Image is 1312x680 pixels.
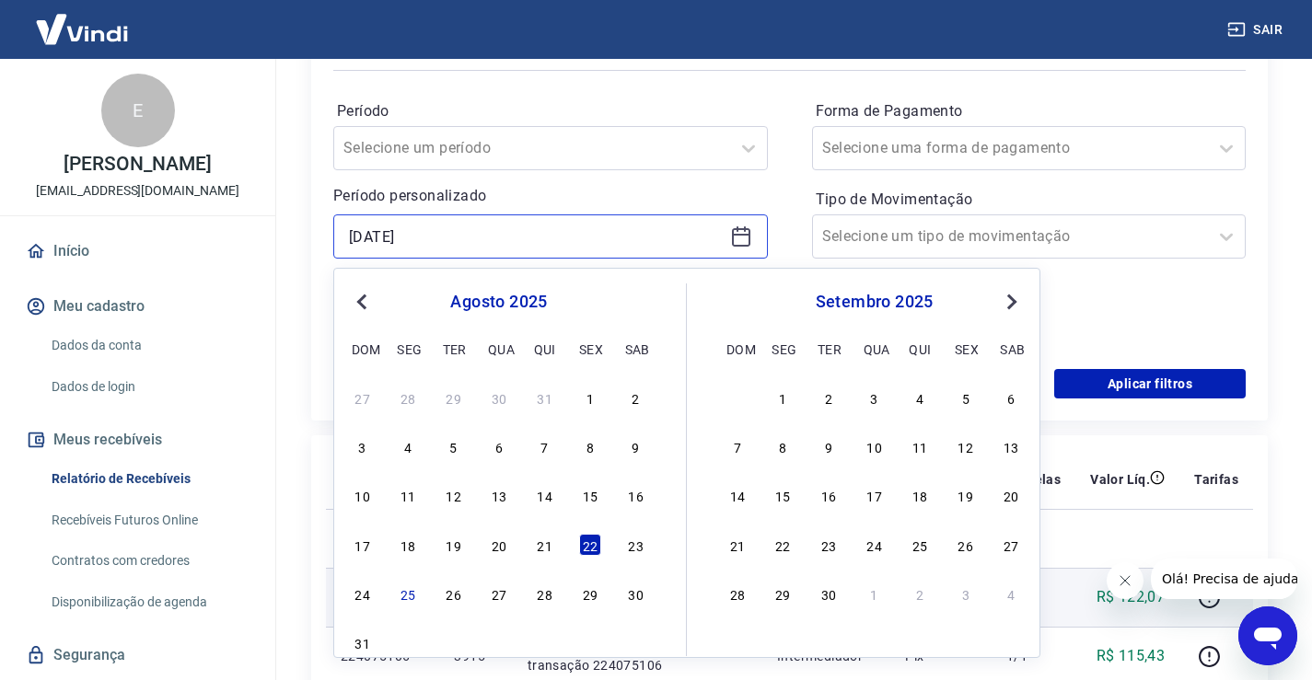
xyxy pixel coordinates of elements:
[579,631,601,653] div: Choose sexta-feira, 5 de setembro de 2025
[349,223,723,250] input: Data inicial
[579,435,601,457] div: Choose sexta-feira, 8 de agosto de 2025
[625,435,647,457] div: Choose sábado, 9 de agosto de 2025
[726,582,749,605] div: Choose domingo, 28 de setembro de 2025
[44,327,253,364] a: Dados da conta
[397,338,419,360] div: seg
[22,1,142,57] img: Vindi
[955,582,977,605] div: Choose sexta-feira, 3 de outubro de 2025
[724,291,1025,313] div: setembro 2025
[772,582,794,605] div: Choose segunda-feira, 29 de setembro de 2025
[397,631,419,653] div: Choose segunda-feira, 1 de setembro de 2025
[864,435,886,457] div: Choose quarta-feira, 10 de setembro de 2025
[397,484,419,506] div: Choose segunda-feira, 11 de agosto de 2025
[909,386,931,409] div: Choose quinta-feira, 4 de setembro de 2025
[397,386,419,409] div: Choose segunda-feira, 28 de julho de 2025
[443,582,465,605] div: Choose terça-feira, 26 de agosto de 2025
[44,460,253,498] a: Relatório de Recebíveis
[488,484,510,506] div: Choose quarta-feira, 13 de agosto de 2025
[772,435,794,457] div: Choose segunda-feira, 8 de setembro de 2025
[955,338,977,360] div: sex
[816,189,1243,211] label: Tipo de Movimentação
[349,291,649,313] div: agosto 2025
[534,435,556,457] div: Choose quinta-feira, 7 de agosto de 2025
[625,534,647,556] div: Choose sábado, 23 de agosto de 2025
[772,386,794,409] div: Choose segunda-feira, 1 de setembro de 2025
[488,338,510,360] div: qua
[44,583,253,621] a: Disponibilização de agenda
[864,484,886,506] div: Choose quarta-feira, 17 de setembro de 2025
[534,484,556,506] div: Choose quinta-feira, 14 de agosto de 2025
[816,100,1243,122] label: Forma de Pagamento
[44,542,253,580] a: Contratos com credores
[726,435,749,457] div: Choose domingo, 7 de setembro de 2025
[1000,582,1022,605] div: Choose sábado, 4 de outubro de 2025
[443,484,465,506] div: Choose terça-feira, 12 de agosto de 2025
[726,386,749,409] div: Choose domingo, 31 de agosto de 2025
[351,291,373,313] button: Previous Month
[36,181,239,201] p: [EMAIL_ADDRESS][DOMAIN_NAME]
[488,435,510,457] div: Choose quarta-feira, 6 de agosto de 2025
[772,484,794,506] div: Choose segunda-feira, 15 de setembro de 2025
[818,338,840,360] div: ter
[44,501,253,539] a: Recebíveis Futuros Online
[579,534,601,556] div: Choose sexta-feira, 22 de agosto de 2025
[22,286,253,327] button: Meu cadastro
[443,435,465,457] div: Choose terça-feira, 5 de agosto de 2025
[772,534,794,556] div: Choose segunda-feira, 22 de setembro de 2025
[352,582,374,605] div: Choose domingo, 24 de agosto de 2025
[579,582,601,605] div: Choose sexta-feira, 29 de agosto de 2025
[488,582,510,605] div: Choose quarta-feira, 27 de agosto de 2025
[534,534,556,556] div: Choose quinta-feira, 21 de agosto de 2025
[1000,338,1022,360] div: sab
[772,338,794,360] div: seg
[337,100,764,122] label: Período
[1000,484,1022,506] div: Choose sábado, 20 de setembro de 2025
[726,484,749,506] div: Choose domingo, 14 de setembro de 2025
[1097,645,1166,667] p: R$ 115,43
[909,534,931,556] div: Choose quinta-feira, 25 de setembro de 2025
[909,338,931,360] div: qui
[955,435,977,457] div: Choose sexta-feira, 12 de setembro de 2025
[1000,386,1022,409] div: Choose sábado, 6 de setembro de 2025
[11,13,155,28] span: Olá! Precisa de ajuda?
[818,435,840,457] div: Choose terça-feira, 9 de setembro de 2025
[625,338,647,360] div: sab
[1194,470,1238,489] p: Tarifas
[1090,470,1150,489] p: Valor Líq.
[443,386,465,409] div: Choose terça-feira, 29 de julho de 2025
[352,386,374,409] div: Choose domingo, 27 de julho de 2025
[488,631,510,653] div: Choose quarta-feira, 3 de setembro de 2025
[625,484,647,506] div: Choose sábado, 16 de agosto de 2025
[579,338,601,360] div: sex
[333,185,768,207] p: Período personalizado
[44,368,253,406] a: Dados de login
[1000,534,1022,556] div: Choose sábado, 27 de setembro de 2025
[1151,559,1297,599] iframe: Mensagem da empresa
[818,386,840,409] div: Choose terça-feira, 2 de setembro de 2025
[818,582,840,605] div: Choose terça-feira, 30 de setembro de 2025
[625,631,647,653] div: Choose sábado, 6 de setembro de 2025
[534,631,556,653] div: Choose quinta-feira, 4 de setembro de 2025
[352,484,374,506] div: Choose domingo, 10 de agosto de 2025
[909,435,931,457] div: Choose quinta-feira, 11 de setembro de 2025
[397,534,419,556] div: Choose segunda-feira, 18 de agosto de 2025
[352,435,374,457] div: Choose domingo, 3 de agosto de 2025
[352,338,374,360] div: dom
[443,338,465,360] div: ter
[443,534,465,556] div: Choose terça-feira, 19 de agosto de 2025
[818,484,840,506] div: Choose terça-feira, 16 de setembro de 2025
[955,534,977,556] div: Choose sexta-feira, 26 de setembro de 2025
[352,534,374,556] div: Choose domingo, 17 de agosto de 2025
[1107,562,1144,599] iframe: Fechar mensagem
[397,582,419,605] div: Choose segunda-feira, 25 de agosto de 2025
[1097,586,1166,608] p: R$ 122,07
[22,635,253,675] a: Segurança
[352,631,374,653] div: Choose domingo, 31 de agosto de 2025
[1000,435,1022,457] div: Choose sábado, 13 de setembro de 2025
[724,384,1025,606] div: month 2025-09
[22,231,253,271] a: Início
[864,338,886,360] div: qua
[534,582,556,605] div: Choose quinta-feira, 28 de agosto de 2025
[726,534,749,556] div: Choose domingo, 21 de setembro de 2025
[101,74,175,147] div: E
